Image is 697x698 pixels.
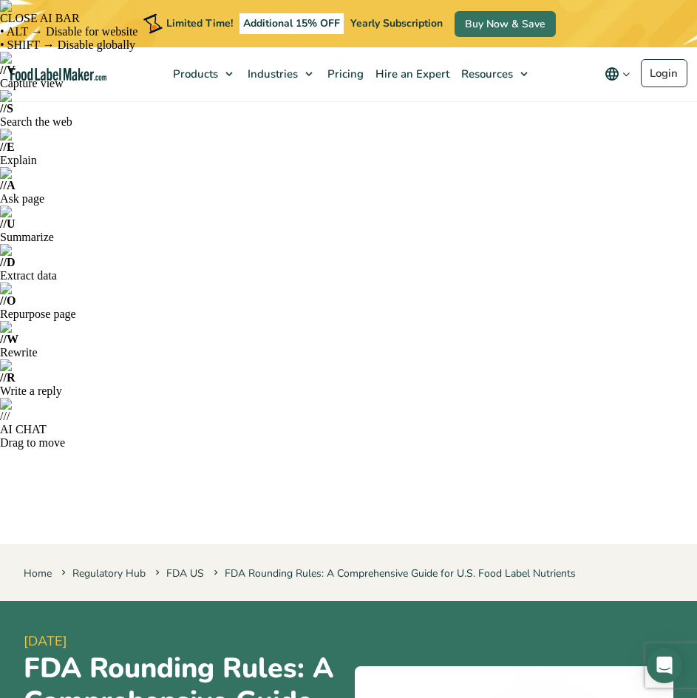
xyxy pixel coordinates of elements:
[24,631,343,651] span: [DATE]
[24,566,52,580] a: Home
[211,566,576,580] span: FDA Rounding Rules: A Comprehensive Guide for U.S. Food Label Nutrients
[166,566,204,580] a: FDA US
[647,648,682,683] div: Open Intercom Messenger
[72,566,146,580] a: Regulatory Hub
